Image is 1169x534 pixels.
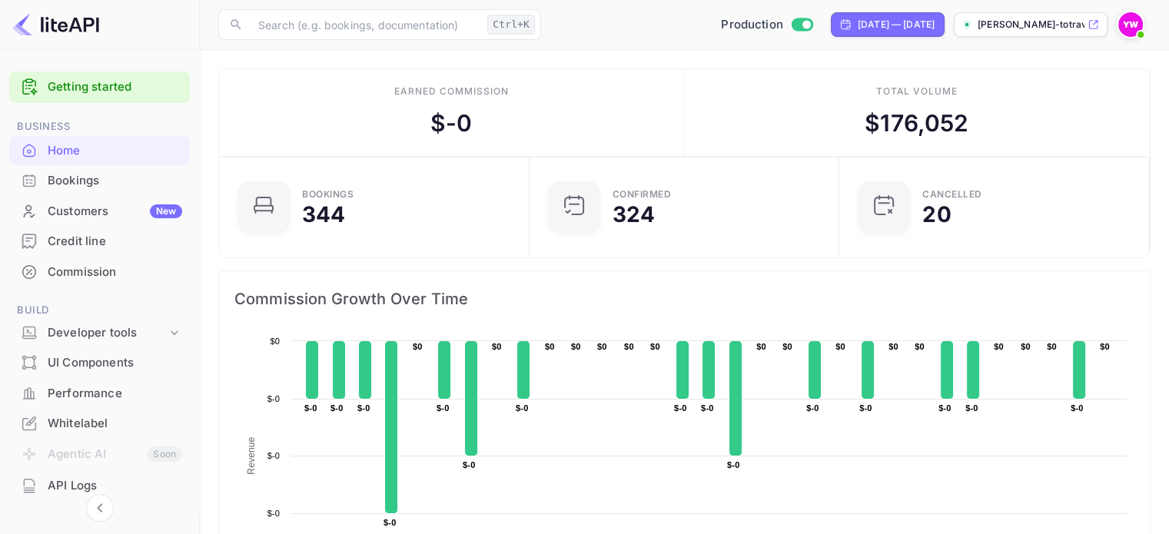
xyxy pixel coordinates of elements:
div: CANCELLED [922,190,982,199]
a: UI Components [9,348,190,376]
div: Customers [48,203,182,221]
text: $-0 [330,403,343,413]
a: Credit line [9,227,190,255]
text: $-0 [938,403,951,413]
text: $0 [624,342,634,351]
div: Switch to Sandbox mode [715,16,819,34]
img: Yahav Winkler [1118,12,1143,37]
div: [DATE] — [DATE] [858,18,935,32]
div: Home [9,136,190,166]
text: $0 [835,342,845,351]
text: $0 [650,342,660,351]
div: 344 [302,204,345,225]
div: Getting started [9,71,190,103]
text: $0 [1021,342,1031,351]
a: Home [9,136,190,164]
div: Bookings [9,166,190,196]
text: $0 [1100,342,1110,351]
text: $0 [270,337,280,346]
text: $0 [915,342,925,351]
img: LiteAPI logo [12,12,99,37]
text: $-0 [859,403,872,413]
div: Performance [48,385,182,403]
text: $-0 [965,403,978,413]
div: Credit line [48,233,182,250]
text: $-0 [267,509,280,518]
text: $0 [545,342,555,351]
text: $-0 [1071,403,1083,413]
a: API Logs [9,471,190,499]
text: $0 [597,342,607,351]
text: $-0 [437,403,449,413]
text: $0 [782,342,792,351]
span: Commission Growth Over Time [234,287,1134,311]
div: API Logs [9,471,190,501]
input: Search (e.g. bookings, documentation) [249,9,481,40]
button: Collapse navigation [86,494,114,522]
div: Earned commission [394,85,508,98]
div: UI Components [48,354,182,372]
text: $-0 [701,403,713,413]
text: $-0 [516,403,528,413]
div: Total volume [875,85,958,98]
text: $0 [994,342,1004,351]
div: Developer tools [9,320,190,347]
text: $-0 [674,403,686,413]
div: Commission [48,264,182,281]
div: API Logs [48,477,182,495]
div: Credit line [9,227,190,257]
div: Click to change the date range period [831,12,945,37]
span: Production [721,16,783,34]
div: 20 [922,204,951,225]
div: Commission [9,257,190,287]
text: $-0 [304,403,317,413]
div: Performance [9,379,190,409]
text: $0 [571,342,581,351]
span: Build [9,302,190,319]
text: $0 [1047,342,1057,351]
text: $-0 [267,451,280,460]
text: $-0 [384,518,396,527]
div: New [150,204,182,218]
text: $0 [492,342,502,351]
div: $ 176,052 [865,106,968,141]
div: 324 [613,204,655,225]
a: Whitelabel [9,409,190,437]
div: Confirmed [613,190,672,199]
div: Bookings [302,190,354,199]
p: [PERSON_NAME]-totravel... [978,18,1084,32]
a: Performance [9,379,190,407]
text: $0 [888,342,898,351]
text: $-0 [727,460,739,469]
span: Business [9,118,190,135]
a: Commission [9,257,190,286]
div: CustomersNew [9,197,190,227]
div: Whitelabel [48,415,182,433]
text: $0 [756,342,766,351]
div: Whitelabel [9,409,190,439]
text: $0 [413,342,423,351]
div: Bookings [48,172,182,190]
div: UI Components [9,348,190,378]
text: $-0 [357,403,370,413]
text: $-0 [463,460,475,469]
div: Home [48,142,182,160]
text: $-0 [806,403,819,413]
a: Getting started [48,78,182,96]
text: Revenue [246,436,257,474]
a: Bookings [9,166,190,194]
div: Ctrl+K [487,15,535,35]
text: $-0 [267,394,280,403]
div: Developer tools [48,324,167,342]
a: CustomersNew [9,197,190,225]
div: $ -0 [430,106,472,141]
